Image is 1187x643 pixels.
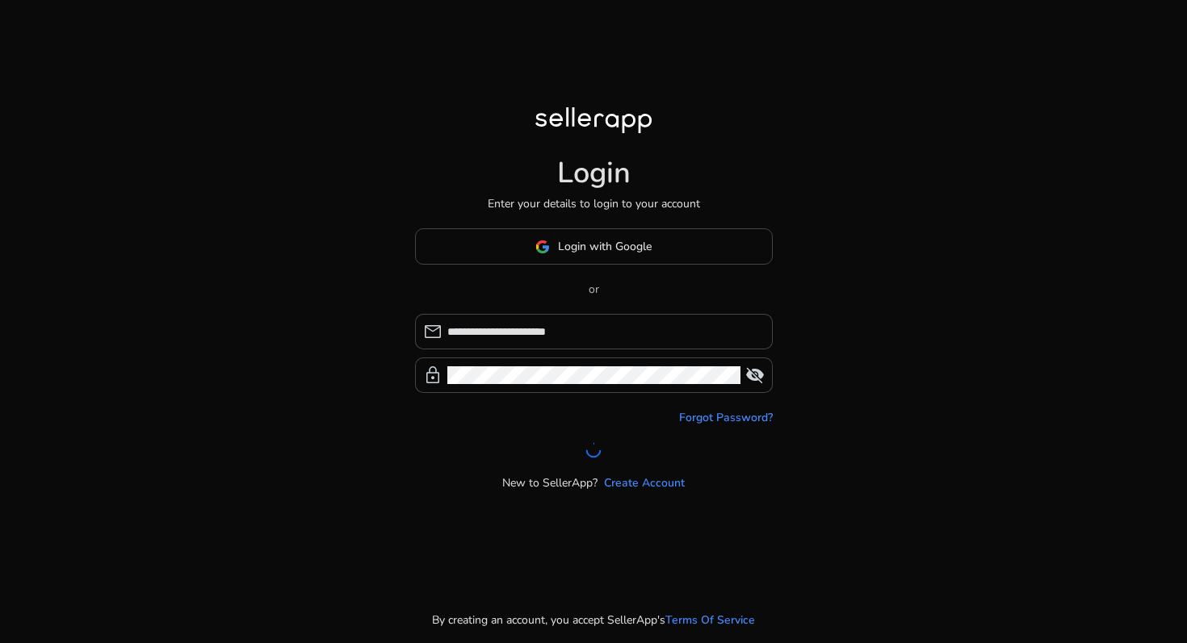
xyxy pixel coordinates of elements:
[423,365,443,385] span: lock
[502,474,598,491] p: New to SellerApp?
[604,474,685,491] a: Create Account
[557,156,631,190] h1: Login
[415,281,773,298] p: or
[679,409,773,426] a: Forgot Password?
[535,240,550,254] img: google-logo.svg
[745,365,765,385] span: visibility_off
[423,322,443,341] span: mail
[558,238,652,255] span: Login with Google
[415,228,773,265] button: Login with Google
[488,195,700,212] p: Enter your details to login to your account
[665,612,755,628] a: Terms Of Service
